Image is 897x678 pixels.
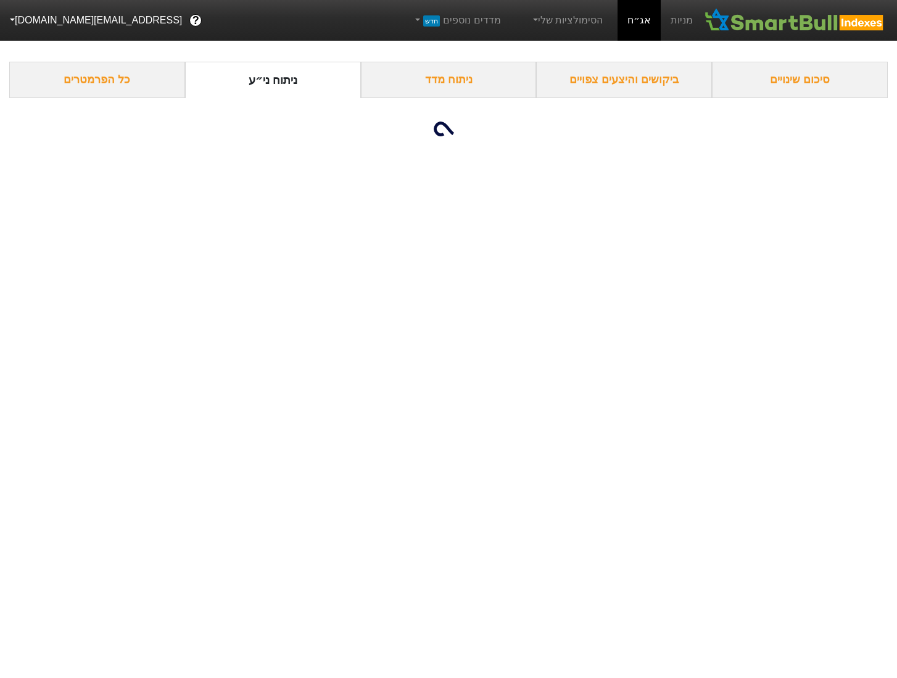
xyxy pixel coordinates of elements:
[9,62,185,98] div: כל הפרמטרים
[712,62,888,98] div: סיכום שינויים
[192,12,199,29] span: ?
[526,8,608,33] a: הסימולציות שלי
[408,8,506,33] a: מדדים נוספיםחדש
[423,15,440,27] span: חדש
[434,114,463,144] img: loading...
[536,62,712,98] div: ביקושים והיצעים צפויים
[703,8,887,33] img: SmartBull
[185,62,361,98] div: ניתוח ני״ע
[361,62,537,98] div: ניתוח מדד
